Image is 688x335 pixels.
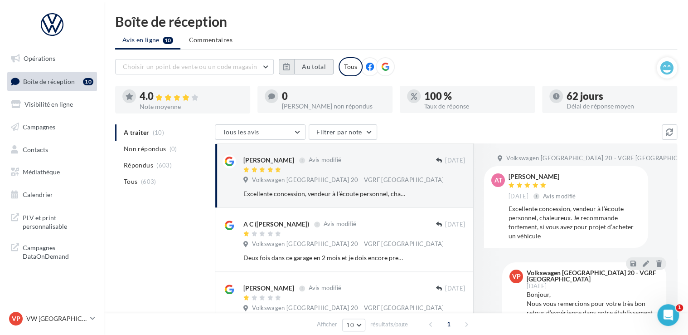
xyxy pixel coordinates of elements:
div: 62 jours [567,91,670,101]
span: Avis modifié [308,157,341,164]
div: Note moyenne [140,103,243,110]
span: Répondus [124,161,153,170]
span: [DATE] [509,192,528,201]
span: Opérations [24,54,55,62]
span: Boîte de réception [23,77,75,85]
div: Tous [339,57,363,76]
span: [DATE] [527,283,547,289]
button: Tous les avis [215,124,305,140]
span: [DATE] [445,221,465,229]
span: Tous les avis [223,128,259,136]
div: Excellente concession, vendeur à l’écoute personnel, chaleureux. Je recommande fortement, si vous... [243,189,406,198]
span: résultats/page [370,320,408,329]
span: (603) [141,178,156,185]
span: Avis modifié [323,221,356,228]
div: [PERSON_NAME] non répondus [282,103,385,109]
a: Calendrier [5,185,99,204]
div: [PERSON_NAME] [509,173,578,180]
div: 4.0 [140,91,243,102]
span: Campagnes [23,123,55,131]
div: Excellente concession, vendeur à l’écoute personnel, chaleureux. Je recommande fortement, si vous... [509,204,641,241]
a: Campagnes DataOnDemand [5,238,99,265]
div: Taux de réponse [424,103,528,109]
div: 0 [282,91,385,101]
span: (603) [156,162,172,169]
span: (0) [170,145,177,153]
span: Visibilité en ligne [24,100,73,108]
span: 1 [676,304,683,311]
span: Commentaires [189,35,233,44]
span: Volkswagen [GEOGRAPHIC_DATA] 20 - VGRF [GEOGRAPHIC_DATA] [252,240,444,248]
div: 10 [83,78,93,85]
span: Afficher [317,320,337,329]
iframe: Intercom live chat [657,304,679,326]
button: Choisir un point de vente ou un code magasin [115,59,274,74]
div: Délai de réponse moyen [567,103,670,109]
button: Au total [294,59,334,74]
a: PLV et print personnalisable [5,208,99,235]
span: 1 [441,317,456,331]
span: Contacts [23,145,48,153]
span: Choisir un point de vente ou un code magasin [123,63,257,70]
div: [PERSON_NAME] [243,156,294,165]
span: Avis modifié [308,285,341,292]
a: Visibilité en ligne [5,95,99,114]
span: Volkswagen [GEOGRAPHIC_DATA] 20 - VGRF [GEOGRAPHIC_DATA] [252,304,444,312]
button: Filtrer par note [309,124,377,140]
div: A C ([PERSON_NAME]) [243,220,309,229]
span: 10 [346,321,354,329]
span: [DATE] [445,285,465,293]
div: Boîte de réception [115,15,677,28]
span: Non répondus [124,144,166,153]
span: PLV et print personnalisable [23,212,93,231]
span: Calendrier [23,191,53,198]
a: VP VW [GEOGRAPHIC_DATA] 20 [7,310,97,327]
span: VP [512,272,521,281]
span: Médiathèque [23,168,60,176]
button: Au total [279,59,334,74]
div: Deux fois dans ce garage en 2 mois et je dois encore prendre rdv alors que je sors de révision. U... [243,253,406,262]
span: Tous [124,177,137,186]
a: Campagnes [5,118,99,137]
a: Opérations [5,49,99,68]
button: 10 [342,319,365,331]
div: Volkswagen [GEOGRAPHIC_DATA] 20 - VGRF [GEOGRAPHIC_DATA] [527,270,657,282]
div: [PERSON_NAME] [243,284,294,293]
div: 100 % [424,91,528,101]
span: VP [12,314,20,323]
a: Boîte de réception10 [5,72,99,91]
span: Volkswagen [GEOGRAPHIC_DATA] 20 - VGRF [GEOGRAPHIC_DATA] [252,176,444,184]
a: Contacts [5,140,99,159]
p: VW [GEOGRAPHIC_DATA] 20 [26,314,87,323]
span: [DATE] [445,157,465,165]
span: Campagnes DataOnDemand [23,241,93,261]
span: Avis modifié [543,192,576,200]
a: Médiathèque [5,163,99,182]
span: AT [494,176,502,185]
